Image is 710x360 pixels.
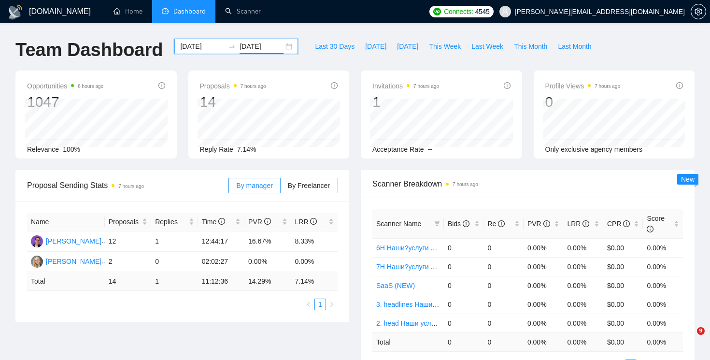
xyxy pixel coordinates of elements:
[543,220,550,227] span: info-circle
[27,213,105,231] th: Name
[545,93,621,111] div: 0
[376,263,505,271] a: 7H Наши?услуги + ?ЦА (минус наша ЦА)
[372,332,444,351] td: Total
[331,82,338,89] span: info-circle
[643,257,683,276] td: 0.00%
[27,93,103,111] div: 1047
[643,314,683,332] td: 0.00%
[553,39,596,54] button: Last Month
[200,145,233,153] span: Reply Rate
[475,6,490,17] span: 4545
[514,41,547,52] span: This Month
[228,43,236,50] span: swap-right
[434,221,440,227] span: filter
[15,39,163,61] h1: Team Dashboard
[444,314,484,332] td: 0
[105,231,151,252] td: 12
[151,252,198,272] td: 0
[444,332,484,351] td: 0
[413,84,439,89] time: 7 hours ago
[151,272,198,291] td: 1
[198,231,244,252] td: 12:44:17
[504,82,511,89] span: info-circle
[310,39,360,54] button: Last 30 Days
[453,182,478,187] time: 7 hours ago
[483,257,524,276] td: 0
[200,80,266,92] span: Proposals
[288,182,330,189] span: By Freelancer
[643,332,683,351] td: 0.00 %
[524,314,564,332] td: 0.00%
[264,218,271,225] span: info-circle
[428,145,432,153] span: --
[471,41,503,52] span: Last Week
[444,257,484,276] td: 0
[240,41,284,52] input: End date
[376,301,567,308] a: 3. headlines Наши услуги + не известна ЦА (минус наша ЦА)
[563,314,603,332] td: 0.00%
[291,272,338,291] td: 7.14 %
[151,231,198,252] td: 1
[502,8,509,15] span: user
[158,82,165,89] span: info-circle
[27,145,59,153] span: Relevance
[603,332,643,351] td: $ 0.00
[315,299,326,310] a: 1
[27,179,228,191] span: Proposal Sending Stats
[310,218,317,225] span: info-circle
[173,7,206,15] span: Dashboard
[603,257,643,276] td: $0.00
[607,220,630,228] span: CPR
[466,39,509,54] button: Last Week
[303,299,314,310] li: Previous Page
[509,39,553,54] button: This Month
[236,182,272,189] span: By manager
[524,257,564,276] td: 0.00%
[105,252,151,272] td: 2
[524,332,564,351] td: 0.00 %
[27,272,105,291] td: Total
[444,276,484,295] td: 0
[31,256,43,268] img: KK
[483,314,524,332] td: 0
[647,215,665,233] span: Score
[392,39,424,54] button: [DATE]
[433,8,441,15] img: upwork-logo.png
[582,220,589,227] span: info-circle
[444,6,473,17] span: Connects:
[432,216,442,231] span: filter
[329,302,335,307] span: right
[105,213,151,231] th: Proposals
[498,220,505,227] span: info-circle
[647,226,653,232] span: info-circle
[524,276,564,295] td: 0.00%
[46,236,101,246] div: [PERSON_NAME]
[78,84,103,89] time: 6 hours ago
[237,145,256,153] span: 7.14%
[676,82,683,89] span: info-circle
[487,220,505,228] span: Re
[372,93,439,111] div: 1
[244,231,291,252] td: 16.67%
[681,175,695,183] span: New
[31,235,43,247] img: NV
[483,276,524,295] td: 0
[200,93,266,111] div: 14
[545,145,643,153] span: Only exclusive agency members
[372,178,683,190] span: Scanner Breakdown
[691,4,706,19] button: setting
[527,220,550,228] span: PVR
[376,282,415,289] a: SaaS (NEW)
[315,41,355,52] span: Last 30 Days
[376,319,509,327] a: 2. head Наши услуги + возможно наша ЦА
[524,295,564,314] td: 0.00%
[63,145,80,153] span: 100%
[563,332,603,351] td: 0.00 %
[463,220,469,227] span: info-circle
[691,8,706,15] a: setting
[365,41,386,52] span: [DATE]
[444,295,484,314] td: 0
[326,299,338,310] li: Next Page
[8,4,23,20] img: logo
